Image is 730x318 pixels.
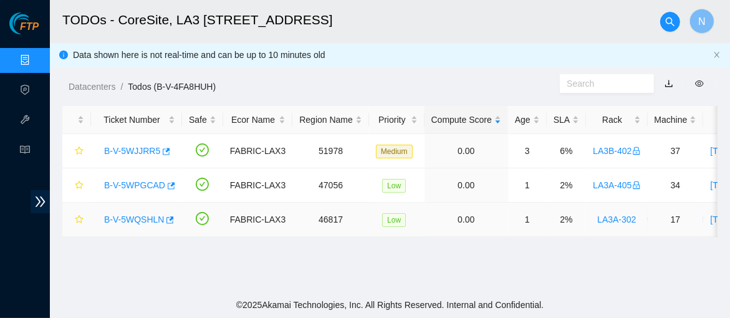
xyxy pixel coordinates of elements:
span: / [120,82,123,92]
td: 2% [547,203,586,237]
span: lock [632,147,641,155]
input: Search [567,77,637,90]
td: 37 [648,134,704,168]
td: 0.00 [425,203,508,237]
td: FABRIC-LAX3 [223,203,292,237]
td: 2% [547,168,586,203]
a: B-V-5WQSHLN [104,214,164,224]
td: 1 [508,168,547,203]
a: Todos (B-V-4FA8HUH) [128,82,216,92]
span: check-circle [196,143,209,157]
span: star [75,215,84,225]
a: LA3A-302 [597,214,636,224]
img: Akamai Technologies [9,12,63,34]
a: B-V-5WPGCAD [104,180,165,190]
span: read [20,139,30,164]
td: 1 [508,203,547,237]
button: download [655,74,683,94]
a: LA3A-405lock [593,180,640,190]
button: star [69,210,84,229]
td: 6% [547,134,586,168]
span: Low [382,179,406,193]
span: eye [695,79,704,88]
span: Medium [376,145,413,158]
button: star [69,141,84,161]
td: 51978 [292,134,369,168]
footer: © 2025 Akamai Technologies, Inc. All Rights Reserved. Internal and Confidential. [50,292,730,318]
a: Akamai TechnologiesFTP [9,22,39,39]
a: download [665,79,673,89]
span: star [75,147,84,157]
span: star [75,181,84,191]
a: LA3B-402lock [593,146,640,156]
td: 47056 [292,168,369,203]
td: 46817 [292,203,369,237]
span: Low [382,213,406,227]
td: 0.00 [425,168,508,203]
a: B-V-5WJJRR5 [104,146,160,156]
button: close [713,51,721,59]
span: check-circle [196,178,209,191]
button: star [69,175,84,195]
span: double-right [31,190,50,213]
td: 0.00 [425,134,508,168]
td: 3 [508,134,547,168]
button: search [660,12,680,32]
span: FTP [20,21,39,33]
td: FABRIC-LAX3 [223,168,292,203]
span: search [661,17,680,27]
span: N [698,14,706,29]
span: check-circle [196,212,209,225]
span: lock [632,181,641,190]
button: N [689,9,714,34]
td: FABRIC-LAX3 [223,134,292,168]
a: Datacenters [69,82,115,92]
td: 17 [648,203,704,237]
td: 34 [648,168,704,203]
